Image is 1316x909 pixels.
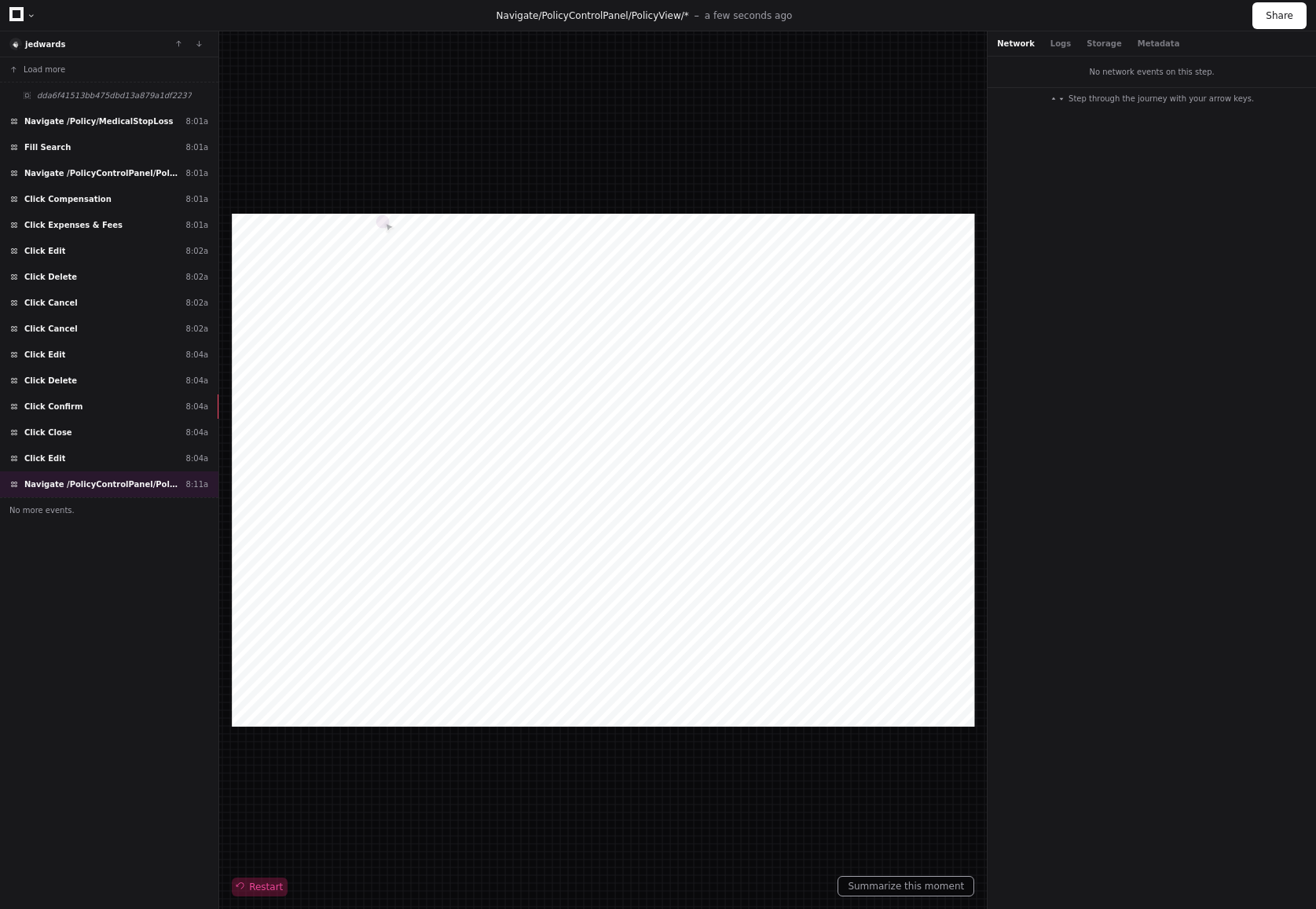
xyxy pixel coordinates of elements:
span: Click Delete [24,375,77,387]
button: Metadata [1138,38,1180,49]
div: 8:02a [186,271,209,283]
span: Click Delete [24,271,77,283]
button: Restart [232,878,288,896]
div: 8:01a [186,115,209,127]
div: 8:04a [186,453,209,464]
div: 8:01a [186,141,209,153]
span: Click Edit [24,245,65,257]
div: 8:01a [186,193,209,205]
span: Click Confirm [24,401,82,412]
button: Logs [1050,38,1071,49]
span: dda6f41513bb475dbd13a879a1df2237 [37,90,192,101]
div: 8:02a [186,297,209,309]
span: Click Close [24,427,72,438]
button: Share [1252,2,1307,29]
img: 7.svg [11,39,21,49]
span: Navigate /Policy/MedicalStopLoss [24,115,173,127]
div: 8:04a [186,349,209,361]
div: 8:02a [186,323,209,335]
span: Click Cancel [24,297,78,309]
button: Summarize this moment [838,876,974,896]
button: Storage [1087,38,1121,49]
a: jedwards [25,40,65,49]
span: No more events. [9,504,75,516]
div: 8:04a [186,427,209,438]
span: Click Edit [24,349,65,361]
button: Network [997,38,1035,49]
div: 8:11a [186,478,209,490]
div: 8:04a [186,375,209,387]
span: Click Expenses & Fees [24,219,123,231]
span: Navigate /PolicyControlPanel/PolicyView/* [24,167,180,179]
span: Step through the journey with your arrow keys. [1069,93,1254,104]
span: Load more [24,64,65,75]
div: 8:01a [186,219,209,231]
span: Click Edit [24,453,65,464]
span: Fill Search [24,141,71,153]
div: No network events on this step. [988,57,1316,87]
div: 8:01a [186,167,209,179]
div: 8:04a [186,401,209,412]
div: 8:02a [186,245,209,257]
span: /PolicyControlPanel/PolicyView/* [538,10,688,21]
span: Navigate [497,10,539,21]
span: Navigate /PolicyControlPanel/PolicyView/* [24,478,180,490]
p: a few seconds ago [705,9,793,22]
span: Restart [236,881,283,893]
span: Click Compensation [24,193,112,205]
span: Click Cancel [24,323,78,335]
